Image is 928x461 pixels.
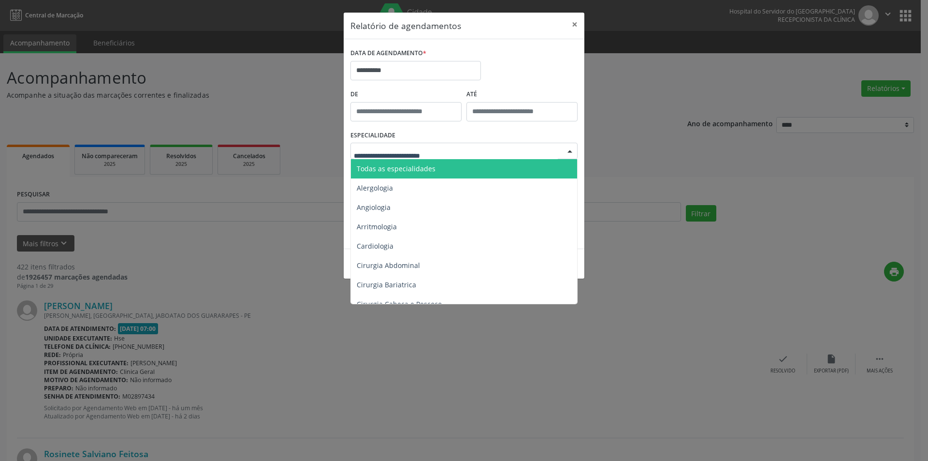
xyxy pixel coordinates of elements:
[357,203,391,212] span: Angiologia
[357,164,435,173] span: Todas as especialidades
[350,46,426,61] label: DATA DE AGENDAMENTO
[350,87,462,102] label: De
[350,19,461,32] h5: Relatório de agendamentos
[357,299,442,309] span: Cirurgia Cabeça e Pescoço
[350,128,395,143] label: ESPECIALIDADE
[357,183,393,193] span: Alergologia
[357,241,393,251] span: Cardiologia
[565,13,584,36] button: Close
[466,87,578,102] label: ATÉ
[357,280,416,289] span: Cirurgia Bariatrica
[357,261,420,270] span: Cirurgia Abdominal
[357,222,397,231] span: Arritmologia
